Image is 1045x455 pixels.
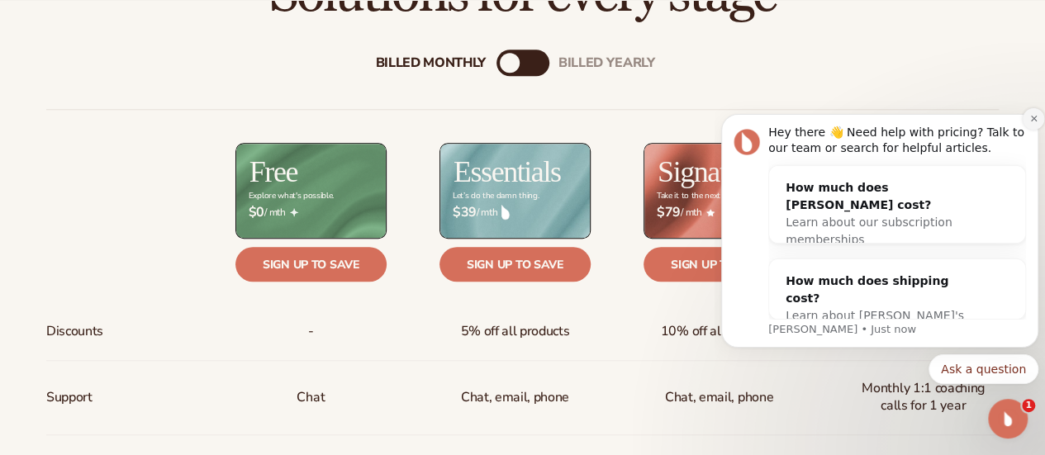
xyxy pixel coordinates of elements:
[297,382,325,413] p: Chat
[661,316,778,347] span: 10% off all products
[235,247,387,282] a: Sign up to save
[453,205,577,220] span: / mth
[706,209,715,216] img: Star_6.png
[988,399,1028,438] iframe: Intercom live chat
[501,205,510,220] img: drop.png
[290,208,298,216] img: Free_Icon_bb6e7c7e-73f8-44bd-8ed0-223ea0fc522e.png
[439,247,591,282] a: Sign up to save
[454,157,561,187] h2: Essentials
[657,205,781,220] span: / mth
[236,144,386,238] img: free_bg.png
[461,382,569,413] p: Chat, email, phone
[249,157,297,187] h2: Free
[308,316,314,347] span: -
[249,205,264,220] strong: $0
[46,382,93,413] span: Support
[376,55,487,70] div: Billed Monthly
[644,247,795,282] a: Sign up to save
[657,205,681,220] strong: $79
[558,55,655,70] div: billed Yearly
[46,316,103,347] span: Discounts
[715,61,1045,410] iframe: Intercom notifications message
[460,316,569,347] span: 5% off all products
[644,144,794,238] img: Signature_BG_eeb718c8-65ac-49e3-a4e5-327c6aa73146.jpg
[440,144,590,238] img: Essentials_BG_9050f826-5aa9-47d9-a362-757b82c62641.jpg
[249,205,373,220] span: / mth
[665,382,773,413] span: Chat, email, phone
[658,157,761,187] h2: Signature
[1022,399,1035,412] span: 1
[453,205,477,220] strong: $39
